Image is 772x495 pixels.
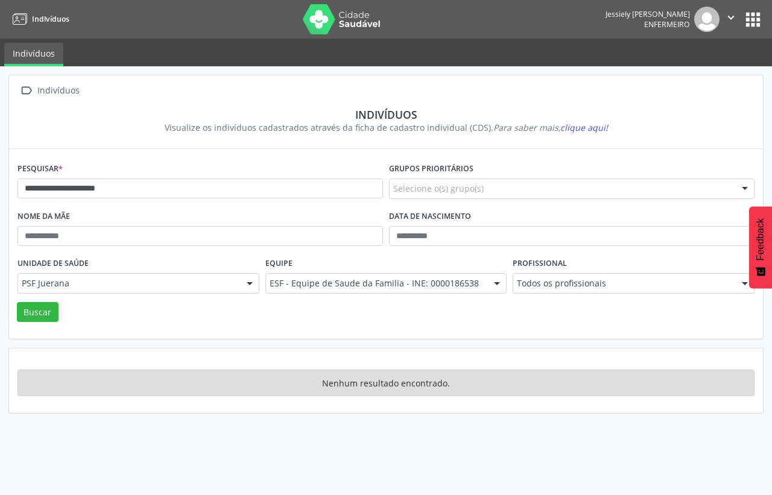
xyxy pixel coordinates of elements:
button:  [720,7,742,32]
span: Feedback [755,218,766,260]
div: Nenhum resultado encontrado. [17,370,755,396]
label: Pesquisar [17,160,63,178]
i: Para saber mais, [493,122,608,133]
a:  Indivíduos [17,82,81,99]
button: apps [742,9,764,30]
span: clique aqui! [560,122,608,133]
a: Indivíduos [4,43,63,66]
a: Indivíduos [8,9,69,29]
span: Selecione o(s) grupo(s) [393,182,484,195]
span: Todos os profissionais [517,277,730,289]
span: PSF Juerana [22,277,235,289]
button: Buscar [17,302,59,323]
span: Enfermeiro [644,19,690,30]
label: Data de nascimento [389,207,471,226]
div: Indivíduos [35,82,81,99]
span: ESF - Equipe de Saude da Familia - INE: 0000186538 [270,277,482,289]
label: Grupos prioritários [389,160,473,178]
div: Jessiely [PERSON_NAME] [606,9,690,19]
label: Nome da mãe [17,207,70,226]
label: Equipe [265,254,293,273]
i:  [17,82,35,99]
label: Profissional [513,254,567,273]
div: Visualize os indivíduos cadastrados através da ficha de cadastro individual (CDS). [26,121,746,134]
div: Indivíduos [26,108,746,121]
button: Feedback - Mostrar pesquisa [749,206,772,288]
i:  [724,11,738,24]
span: Indivíduos [32,14,69,24]
label: Unidade de saúde [17,254,89,273]
img: img [694,7,720,32]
